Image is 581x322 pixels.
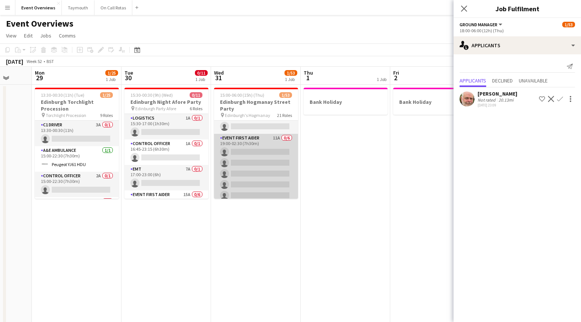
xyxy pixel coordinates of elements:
span: Edinburgh Party Afore [135,106,176,111]
span: Unavailable [519,78,548,83]
h3: Edinburgh Torchlight Procession [35,99,119,112]
h3: Edinburgh Night Afore Party [124,99,208,105]
span: 15:30-00:30 (9h) (Wed) [130,92,173,98]
span: 21 Roles [277,112,292,118]
span: Wed [214,69,224,76]
h1: Event Overviews [6,18,73,29]
h3: Bank Holiday [393,99,477,105]
app-card-role: Event First Aider11A0/619:00-02:30 (7h30m) [214,134,298,214]
div: 1 Job [195,76,207,82]
div: 1 Job [285,76,297,82]
span: 0/11 [195,70,208,76]
a: Jobs [37,31,54,40]
span: Declined [492,78,513,83]
span: 30 [123,73,133,82]
span: 1/53 [285,70,297,76]
app-card-role: Response Clinician4A0/119:00-02:00 (7h) [214,108,298,134]
app-card-role: A&E Ambulance1/115:00-22:30 (7h30m)Peugeot YJ61 HDU [35,146,119,172]
app-card-role: Medical Manager1A0/1 [35,197,119,223]
span: Edit [24,32,33,39]
div: [DATE] [6,58,23,65]
button: Ground Manager [460,22,503,27]
button: Event Overviews [15,0,62,15]
div: [PERSON_NAME] [478,90,517,97]
span: Ground Manager [460,22,497,27]
app-job-card: 15:30-00:30 (9h) (Wed)0/11Edinburgh Night Afore Party Edinburgh Party Afore6 RolesLogistics1A0/11... [124,88,208,199]
app-card-role: Control Officer1A0/116:45-23:15 (6h30m) [124,139,208,165]
div: 1 Job [377,76,386,82]
a: Comms [56,31,79,40]
app-card-role: EMT7A0/117:00-23:00 (6h) [124,165,208,190]
span: Mon [35,69,45,76]
span: 31 [213,73,224,82]
div: [DATE] 23:09 [478,103,517,108]
span: Thu [304,69,313,76]
app-card-role: C1 Driver3A0/113:30-00:30 (11h) [35,121,119,146]
span: Torchlight Procession [46,112,86,118]
app-job-card: Bank Holiday [304,88,388,115]
div: 18:00-06:00 (12h) (Thu) [460,28,575,33]
span: 1/25 [105,70,118,76]
div: Applicants [454,36,581,54]
span: Week 52 [25,58,43,64]
div: Not rated [478,97,497,103]
a: Edit [21,31,36,40]
app-job-card: Bank Holiday [393,88,477,115]
button: Taymouth [62,0,94,15]
h3: Job Fulfilment [454,4,581,13]
span: Edinburgh's Hogmanay [225,112,270,118]
app-job-card: 13:30-00:30 (11h) (Tue)1/25Edinburgh Torchlight Procession Torchlight Procession9 RolesC1 Driver3... [35,88,119,199]
span: 15:00-06:00 (15h) (Thu) [220,92,264,98]
span: View [6,32,16,39]
span: Fri [393,69,399,76]
h3: Bank Holiday [304,99,388,105]
span: 2 [392,73,399,82]
span: 1 [302,73,313,82]
span: 6 Roles [190,106,202,111]
span: Applicants [460,78,486,83]
div: 1 Job [106,76,118,82]
span: Tue [124,69,133,76]
app-job-card: 15:00-06:00 (15h) (Thu)1/53Edinburgh Hogmanay Street Party Edinburgh's Hogmanay21 RolesOperations... [214,88,298,199]
a: View [3,31,19,40]
span: 1/25 [100,92,113,98]
span: 0/11 [190,92,202,98]
span: 9 Roles [100,112,113,118]
span: Jobs [40,32,51,39]
div: 20.13mi [497,97,515,103]
app-card-role: Event First Aider15A0/617:00-23:00 (6h) [124,190,208,270]
h3: Edinburgh Hogmanay Street Party [214,99,298,112]
app-card-role: Control Officer2A0/115:00-22:30 (7h30m) [35,172,119,197]
button: On Call Rotas [94,0,132,15]
span: 29 [34,73,45,82]
span: Comms [59,32,76,39]
span: 1/53 [279,92,292,98]
span: 13:30-00:30 (11h) (Tue) [41,92,84,98]
span: 1/53 [562,22,575,27]
div: BST [46,58,54,64]
app-card-role: Logistics1A0/115:30-17:00 (1h30m) [124,114,208,139]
